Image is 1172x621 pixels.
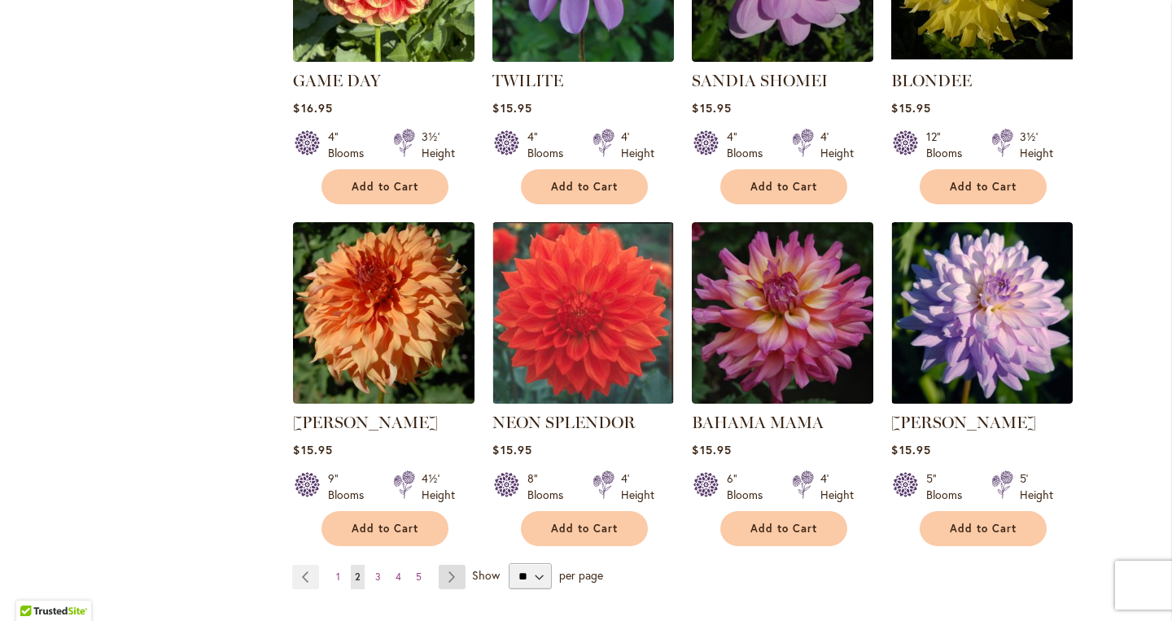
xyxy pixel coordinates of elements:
[521,169,648,204] button: Add to Cart
[375,571,381,583] span: 3
[1020,129,1053,161] div: 3½' Height
[692,391,873,407] a: Bahama Mama
[293,222,474,404] img: Steve Meggos
[396,571,401,583] span: 4
[293,50,474,65] a: GAME DAY
[321,169,448,204] button: Add to Cart
[692,50,873,65] a: SANDIA SHOMEI
[720,511,847,546] button: Add to Cart
[293,71,381,90] a: GAME DAY
[422,470,455,503] div: 4½' Height
[920,169,1047,204] button: Add to Cart
[551,522,618,536] span: Add to Cart
[355,571,361,583] span: 2
[328,470,374,503] div: 9" Blooms
[492,50,674,65] a: TWILITE
[492,100,531,116] span: $15.95
[926,129,972,161] div: 12" Blooms
[521,511,648,546] button: Add to Cart
[950,522,1017,536] span: Add to Cart
[720,169,847,204] button: Add to Cart
[820,470,854,503] div: 4' Height
[352,180,418,194] span: Add to Cart
[293,442,332,457] span: $15.95
[527,129,573,161] div: 4" Blooms
[692,71,828,90] a: SANDIA SHOMEI
[472,567,500,583] span: Show
[352,522,418,536] span: Add to Cart
[891,442,930,457] span: $15.95
[891,100,930,116] span: $15.95
[621,129,654,161] div: 4' Height
[492,71,563,90] a: TWILITE
[293,100,332,116] span: $16.95
[559,567,603,583] span: per page
[527,470,573,503] div: 8" Blooms
[920,511,1047,546] button: Add to Cart
[416,571,422,583] span: 5
[950,180,1017,194] span: Add to Cart
[692,442,731,457] span: $15.95
[926,470,972,503] div: 5" Blooms
[293,391,474,407] a: Steve Meggos
[328,129,374,161] div: 4" Blooms
[692,222,873,404] img: Bahama Mama
[891,391,1073,407] a: JORDAN NICOLE
[422,129,455,161] div: 3½' Height
[891,222,1073,404] img: JORDAN NICOLE
[891,50,1073,65] a: Blondee
[492,222,674,404] img: Neon Splendor
[750,522,817,536] span: Add to Cart
[332,565,344,589] a: 1
[492,413,636,432] a: NEON SPLENDOR
[750,180,817,194] span: Add to Cart
[293,413,438,432] a: [PERSON_NAME]
[727,470,772,503] div: 6" Blooms
[692,413,824,432] a: BAHAMA MAMA
[321,511,448,546] button: Add to Cart
[492,391,674,407] a: Neon Splendor
[621,470,654,503] div: 4' Height
[727,129,772,161] div: 4" Blooms
[551,180,618,194] span: Add to Cart
[1020,470,1053,503] div: 5' Height
[412,565,426,589] a: 5
[371,565,385,589] a: 3
[492,442,531,457] span: $15.95
[336,571,340,583] span: 1
[820,129,854,161] div: 4' Height
[12,563,58,609] iframe: Launch Accessibility Center
[692,100,731,116] span: $15.95
[891,71,972,90] a: BLONDEE
[891,413,1036,432] a: [PERSON_NAME]
[391,565,405,589] a: 4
